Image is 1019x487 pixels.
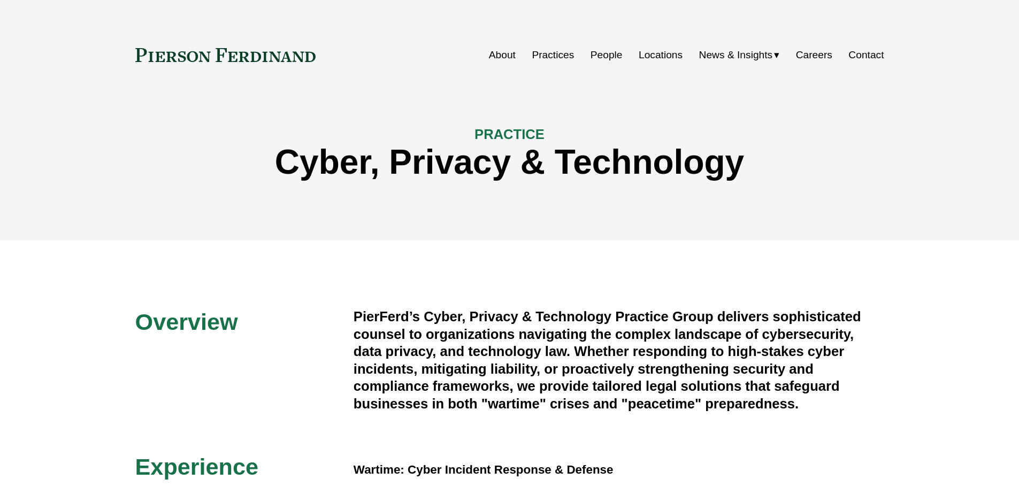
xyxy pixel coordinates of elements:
span: Experience [135,454,258,480]
a: Careers [796,45,832,65]
a: Locations [639,45,683,65]
h1: Cyber, Privacy & Technology [135,143,884,182]
strong: Wartime: Cyber Incident Response & Defense [354,463,614,476]
span: Overview [135,309,238,335]
a: People [591,45,623,65]
a: folder dropdown [699,45,780,65]
a: Contact [848,45,884,65]
span: PRACTICE [474,127,545,142]
a: Practices [532,45,574,65]
a: About [489,45,516,65]
h4: PierFerd’s Cyber, Privacy & Technology Practice Group delivers sophisticated counsel to organizat... [354,308,884,412]
span: News & Insights [699,46,773,65]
